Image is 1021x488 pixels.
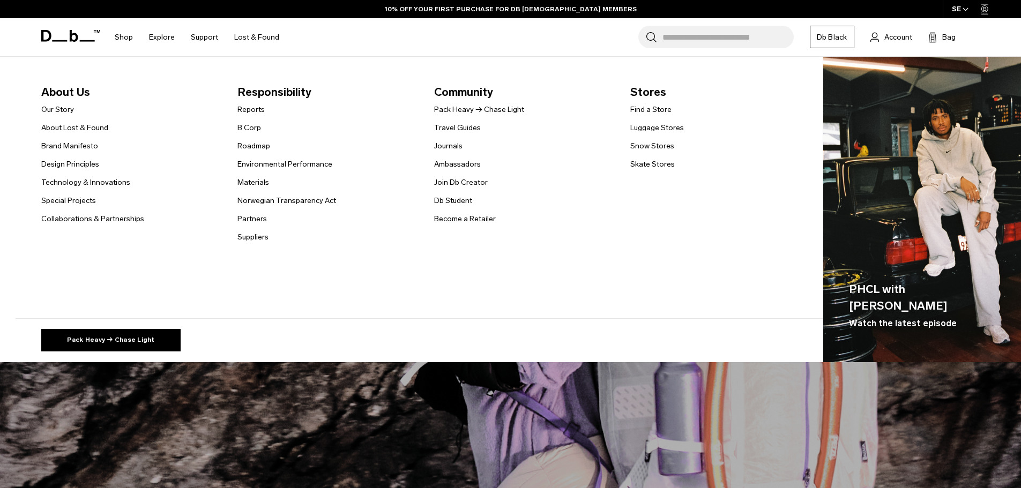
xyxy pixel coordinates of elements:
span: Community [434,84,614,101]
a: Db Student [434,195,472,206]
a: B Corp [237,122,261,133]
a: Our Story [41,104,74,115]
a: Support [191,18,218,56]
a: Become a Retailer [434,213,496,224]
a: Reports [237,104,265,115]
a: Materials [237,177,269,188]
a: Travel Guides [434,122,481,133]
a: Special Projects [41,195,96,206]
a: Snow Stores [630,140,674,152]
span: PHCL with [PERSON_NAME] [849,281,996,314]
a: Ambassadors [434,159,481,170]
span: Account [884,32,912,43]
a: Db Black [810,26,854,48]
a: Journals [434,140,463,152]
a: Suppliers [237,231,269,243]
span: Responsibility [237,84,417,101]
a: Lost & Found [234,18,279,56]
a: Technology & Innovations [41,177,130,188]
a: Collaborations & Partnerships [41,213,144,224]
a: 10% OFF YOUR FIRST PURCHASE FOR DB [DEMOGRAPHIC_DATA] MEMBERS [385,4,637,14]
a: About Lost & Found [41,122,108,133]
a: Pack Heavy → Chase Light [434,104,524,115]
a: Pack Heavy → Chase Light [41,329,181,351]
span: Bag [942,32,956,43]
a: Partners [237,213,267,224]
a: Join Db Creator [434,177,488,188]
span: Watch the latest episode [849,317,957,330]
a: Roadmap [237,140,270,152]
a: Environmental Performance [237,159,332,170]
a: Skate Stores [630,159,675,170]
a: Explore [149,18,175,56]
span: About Us [41,84,221,101]
a: Account [870,31,912,43]
a: Norwegian Transparency Act [237,195,336,206]
a: Find a Store [630,104,672,115]
span: Stores [630,84,810,101]
a: Brand Manifesto [41,140,98,152]
a: Shop [115,18,133,56]
a: Design Principles [41,159,99,170]
nav: Main Navigation [107,18,287,56]
a: Luggage Stores [630,122,684,133]
button: Bag [928,31,956,43]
